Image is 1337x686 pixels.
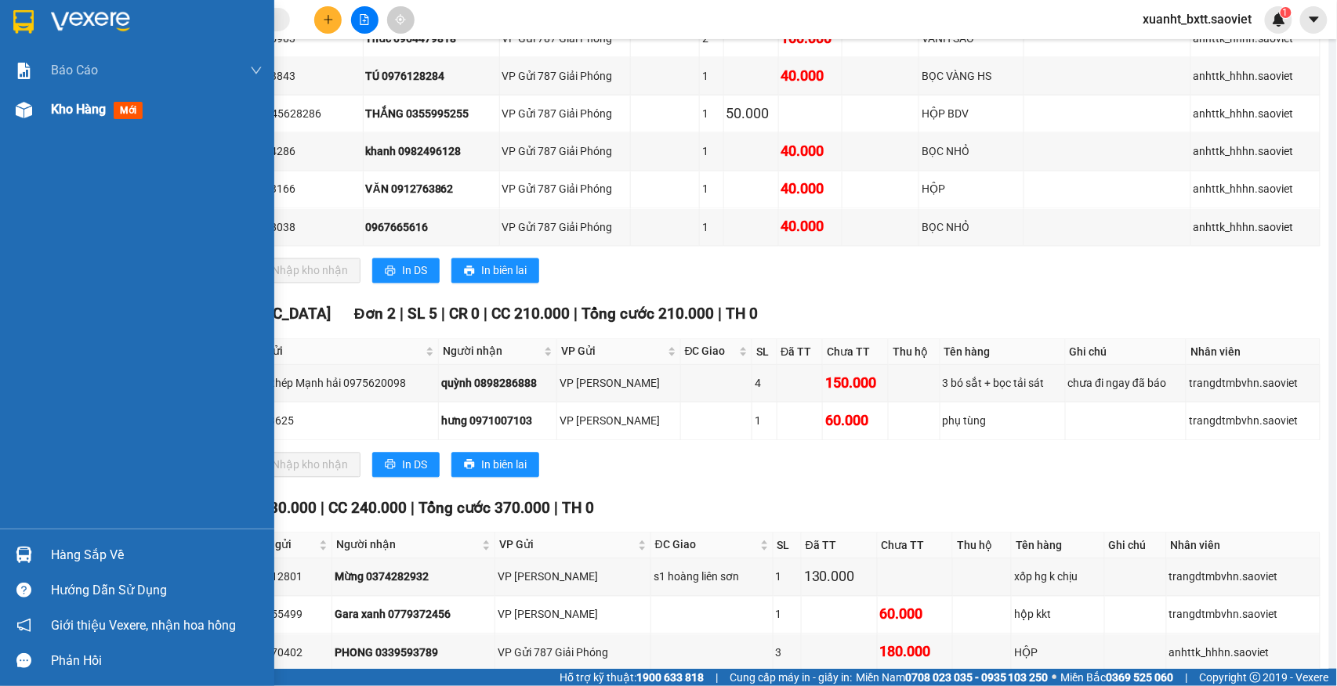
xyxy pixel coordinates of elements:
div: Hướng dẫn sử dụng [51,579,263,602]
button: printerIn DS [372,453,440,478]
th: Chưa TT [823,339,889,365]
span: SL 5 [408,305,437,323]
div: 1 [755,413,774,430]
div: 3 bó sắt + bọc tải sát [943,375,1063,392]
span: CC 240.000 [328,500,407,518]
div: TÚ 0976128284 [366,67,497,85]
div: VP Gửi 787 Giải Phóng [502,181,628,198]
td: VP Gửi 787 Giải Phóng [500,58,631,96]
span: | [484,305,488,323]
div: 40.000 [781,65,839,87]
span: caret-down [1307,13,1321,27]
div: 1 [776,606,799,623]
span: | [719,305,723,323]
div: chưa đi ngay đã báo [1068,375,1184,392]
div: anhttk_hhhn.saoviet [1194,181,1317,198]
td: VP Gia Lâm [557,365,681,403]
th: Chưa TT [878,533,954,558]
span: In DS [402,457,427,474]
div: anhttk_hhhn.saoviet [1194,143,1317,161]
div: s1 hoàng liên sơn [654,569,770,586]
span: plus [323,14,334,25]
div: 0356012801 [240,569,329,586]
div: 40.000 [781,141,839,163]
span: printer [464,265,475,278]
th: Tên hàng [940,339,1066,365]
div: 0942103166 [233,181,361,198]
img: solution-icon [16,63,32,79]
span: Người gửi [241,536,316,554]
th: Tên hàng [1012,533,1104,558]
div: VP Gửi 787 Giải Phóng [502,106,628,123]
div: trangdtmbvhn.saoviet [1169,606,1317,623]
div: Công ty thép Mạnh hải 0975620098 [231,375,437,392]
button: downloadNhập kho nhận [242,453,361,478]
span: ⚪️ [1053,674,1057,681]
div: VP Gửi 787 Giải Phóng [502,67,628,85]
div: VĂN 0912763862 [366,181,497,198]
img: warehouse-icon [16,102,32,118]
div: VIỆT 0945628286 [233,106,361,123]
div: hưng 0971007103 [441,413,554,430]
td: VP Gửi 787 Giải Phóng [495,634,651,672]
button: file-add [351,6,379,34]
td: VP Gia Lâm [495,558,651,596]
div: 1 [702,219,721,236]
div: 50.000 [726,103,776,125]
span: Tổng cước 210.000 [582,305,715,323]
img: warehouse-icon [16,547,32,563]
th: SL [774,533,802,558]
div: 0973770402 [240,644,329,662]
span: printer [385,265,396,278]
strong: 0708 023 035 - 0935 103 250 [905,671,1049,684]
div: quỳnh 0898286888 [441,375,554,392]
span: copyright [1250,672,1261,683]
div: Hàng sắp về [51,543,263,567]
span: Tổng cước 370.000 [418,500,551,518]
span: mới [114,102,143,119]
span: | [716,669,718,686]
span: | [400,305,404,323]
div: trangdtmbvhn.saoviet [1169,569,1317,586]
div: 0967665616 [366,219,497,236]
div: VP Gửi 787 Giải Phóng [502,219,628,236]
span: | [441,305,445,323]
div: HỘP [922,181,1020,198]
div: hộp kkt [1014,606,1101,623]
div: 40.000 [781,179,839,200]
th: Nhân viên [1167,533,1321,558]
span: CR 130.000 [238,500,317,518]
div: 180.000 [880,641,951,663]
div: anhttk_hhhn.saoviet [1194,67,1317,85]
div: anhttk_hhhn.saoviet [1169,644,1317,662]
div: phụ tùng [943,413,1063,430]
div: trangdtmbvhn.saoviet [1189,375,1317,392]
span: message [16,653,31,668]
span: | [574,305,578,323]
span: Người nhận [443,343,541,360]
div: 0974973625 [231,413,437,430]
div: VP Gửi 787 Giải Phóng [502,143,628,161]
span: printer [464,459,475,471]
div: 1 [702,67,721,85]
span: | [411,500,415,518]
button: downloadNhập kho nhận [242,258,361,283]
td: VP Gửi 787 Giải Phóng [500,96,631,133]
div: HỘP BDV [922,106,1020,123]
span: Giới thiệu Vexere, nhận hoa hồng [51,616,236,635]
div: BỌC VÀNG HS [922,67,1020,85]
div: Gara xanh 0779372456 [335,606,492,623]
button: caret-down [1300,6,1328,34]
div: 60.000 [825,410,886,432]
td: VP Gửi 787 Giải Phóng [500,133,631,171]
span: | [555,500,559,518]
th: Thu hộ [953,533,1012,558]
div: khanh 0982496128 [366,143,497,161]
span: Miền Bắc [1061,669,1174,686]
button: printerIn biên lai [451,453,539,478]
span: Miền Nam [856,669,1049,686]
span: Người gửi [233,343,423,360]
sup: 1 [1281,7,1292,18]
span: CC 210.000 [492,305,571,323]
span: | [321,500,324,518]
